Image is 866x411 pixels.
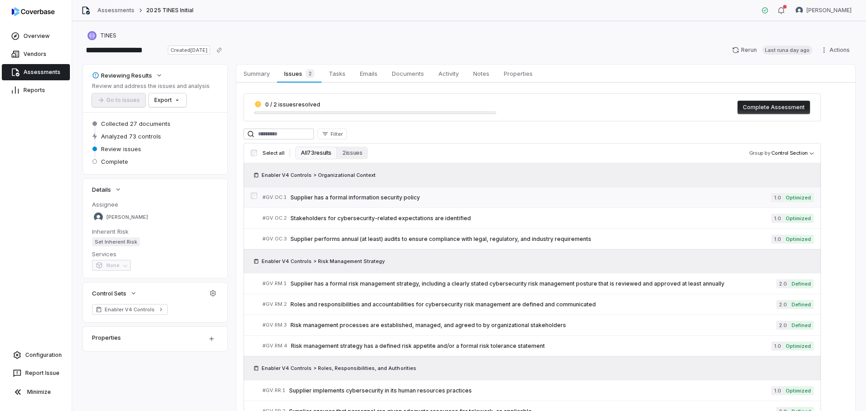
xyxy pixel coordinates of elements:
span: Stakeholders for cybersecurity-related expectations are identified [290,215,771,222]
a: #GV.OC.3Supplier performs annual (at least) audits to ensure compliance with legal, regulatory, a... [263,229,814,249]
span: 1.0 [771,235,783,244]
span: Select all [263,150,284,157]
span: Enabler V4 Controls > Roles, Responsibilities, and Authorities [262,365,416,372]
span: # GV.RM.3 [263,322,287,328]
img: Melanie Lorent avatar [796,7,803,14]
span: Supplier has a formal risk management strategy, including a clearly stated cybersecurity risk man... [290,280,776,287]
button: https://tines.com/TINES [85,28,119,44]
span: Risk management strategy has a defined risk appetite and/or a formal risk tolerance statement [291,342,771,350]
button: Filter [318,129,347,139]
span: Defined [789,279,814,288]
span: Filter [331,131,343,138]
button: Control Sets [89,285,140,301]
dt: Services [92,250,218,258]
a: #GV.RM.4Risk management strategy has a defined risk appetite and/or a formal risk tolerance state... [263,336,814,356]
input: Select all [251,150,257,156]
span: Analyzed 73 controls [101,132,161,140]
button: 2 issues [337,147,368,159]
span: Issues [281,67,318,80]
span: Properties [500,68,536,79]
span: Tasks [325,68,349,79]
button: Complete Assessment [737,101,810,114]
button: Minimize [4,383,68,401]
span: Complete [101,157,128,166]
div: Reviewing Results [92,71,152,79]
img: Melanie Lorent avatar [94,212,103,222]
button: All 73 results [295,147,337,159]
span: Documents [388,68,428,79]
span: Optimized [783,386,814,395]
span: Optimized [783,235,814,244]
span: Risk management processes are established, managed, and agreed to by organizational stakeholders [290,322,776,329]
span: 1.0 [771,214,783,223]
span: Optimized [783,193,814,202]
span: 2.0 [776,300,789,309]
span: Details [92,185,111,194]
span: Enabler V4 Controls > Risk Management Strategy [262,258,385,265]
span: # GV.RR.1 [263,387,286,394]
a: #GV.OC.1Supplier has a formal information security policy1.0Optimized [263,187,814,208]
span: Group by [749,150,770,156]
span: Created [DATE] [168,46,210,55]
button: Actions [818,43,855,57]
span: Optimized [783,214,814,223]
span: Supplier implements cybersecurity in its human resources practices [289,387,771,394]
span: [PERSON_NAME] [806,7,852,14]
span: Activity [435,68,462,79]
span: [PERSON_NAME] [106,214,148,221]
button: Melanie Lorent avatar[PERSON_NAME] [790,4,857,17]
span: Supplier has a formal information security policy [290,194,771,201]
span: # GV.OC.3 [263,236,287,242]
span: # GV.RM.4 [263,342,287,349]
span: Summary [240,68,273,79]
dt: Inherent Risk [92,227,218,236]
a: Vendors [2,46,70,62]
a: Assessments [2,64,70,80]
span: Defined [789,300,814,309]
a: #GV.RR.1Supplier implements cybersecurity in its human resources practices1.0Optimized [263,380,814,401]
a: Reports [2,82,70,98]
span: Enabler V4 Controls [105,306,155,313]
span: Notes [470,68,493,79]
a: Assessments [97,7,134,14]
button: RerunLast runa day ago [727,43,818,57]
button: Report Issue [4,365,68,381]
span: 1.0 [771,193,783,202]
a: #GV.OC.2Stakeholders for cybersecurity-related expectations are identified1.0Optimized [263,208,814,228]
span: # GV.RM.2 [263,301,287,308]
a: #GV.RM.2Roles and responsibilities and accountabilities for cybersecurity risk management are def... [263,294,814,314]
span: Emails [356,68,381,79]
a: Enabler V4 Controls [92,304,168,315]
span: Review issues [101,145,141,153]
button: Reviewing Results [89,67,166,83]
span: # GV.RM.1 [263,280,287,287]
a: Configuration [4,347,68,363]
span: 1.0 [771,342,783,351]
span: 1.0 [771,386,783,395]
span: 2025 TINES Initial [146,7,193,14]
span: Collected 27 documents [101,120,170,128]
a: Overview [2,28,70,44]
span: # GV.OC.1 [263,194,287,201]
button: Details [89,181,124,198]
span: # GV.OC.2 [263,215,287,222]
span: 0 / 2 issues resolved [265,101,320,108]
span: Set Inherent Risk [92,237,140,246]
span: 2 [306,69,314,78]
button: Export [149,93,186,107]
span: 2.0 [776,321,789,330]
a: #GV.RM.1Supplier has a formal risk management strategy, including a clearly stated cybersecurity ... [263,273,814,294]
span: Supplier performs annual (at least) audits to ensure compliance with legal, regulatory, and indus... [290,236,771,243]
p: Review and address the issues and analysis [92,83,210,90]
span: Enabler V4 Controls > Organizational Context [262,171,376,179]
button: Copy link [211,42,227,58]
span: Optimized [783,342,814,351]
span: Last run a day ago [762,46,812,55]
span: Roles and responsibilities and accountabilities for cybersecurity risk management are defined and... [290,301,776,308]
span: Control Sets [92,289,126,297]
dt: Assignee [92,200,218,208]
span: TINES [100,32,116,39]
img: logo-D7KZi-bG.svg [12,7,55,16]
a: #GV.RM.3Risk management processes are established, managed, and agreed to by organizational stake... [263,315,814,335]
span: 2.0 [776,279,789,288]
